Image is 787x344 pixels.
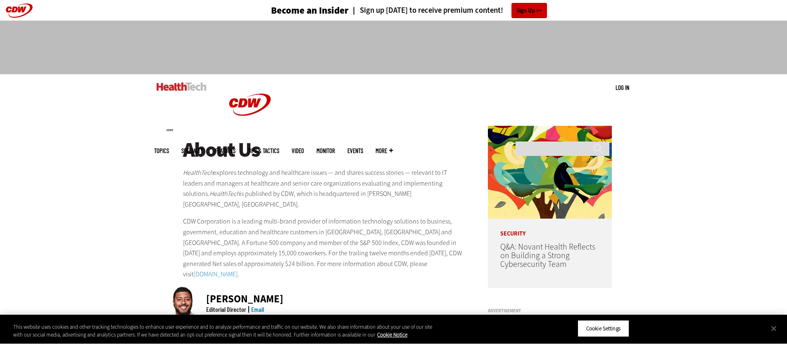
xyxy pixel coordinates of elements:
[271,6,349,15] h3: Become an Insider
[765,319,783,337] button: Close
[347,148,363,154] a: Events
[206,306,246,313] div: Editorial Director
[377,332,407,339] a: More information about your privacy
[488,219,612,237] p: Security
[616,83,629,92] div: User menu
[488,309,612,313] h3: Advertisement
[166,286,200,319] img: Ricky Ribeiro
[194,270,238,278] a: [DOMAIN_NAME]
[500,241,595,270] a: Q&A: Novant Health Reflects on Building a Strong Cybersecurity Team
[376,148,393,154] span: More
[248,148,279,154] a: Tips & Tactics
[251,305,264,313] a: Email
[13,323,433,339] div: This website uses cookies and other tracking technologies to enhance user experience and to analy...
[157,82,207,91] img: Home
[511,3,547,18] a: Sign Up
[209,189,240,198] em: HealthTech
[183,168,213,177] em: HealthTech
[243,29,544,66] iframe: advertisement
[488,126,612,219] img: abstract illustration of a tree
[215,148,235,154] a: Features
[183,216,466,280] p: CDW Corporation is a leading multi-brand provider of information technology solutions to business...
[181,148,203,154] span: Specialty
[219,74,281,135] img: Home
[219,129,281,137] a: CDW
[616,84,629,91] a: Log in
[349,7,503,14] a: Sign up [DATE] to receive premium content!
[316,148,335,154] a: MonITor
[183,167,466,210] p: explores technology and healthcare issues — and shares success stories — relevant to IT leaders a...
[206,294,283,304] div: [PERSON_NAME]
[240,6,349,15] a: Become an Insider
[292,148,304,154] a: Video
[154,148,169,154] span: Topics
[578,320,629,337] button: Cookie Settings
